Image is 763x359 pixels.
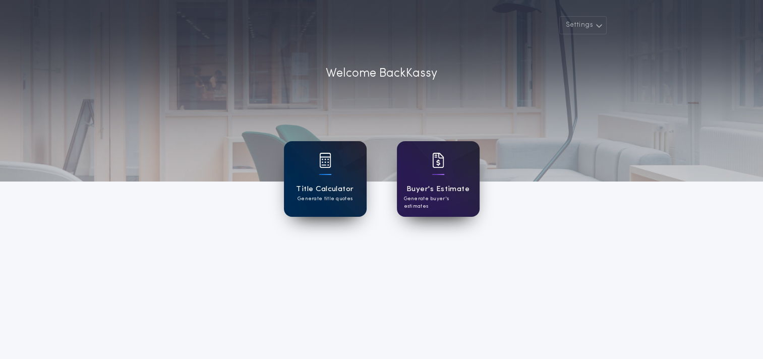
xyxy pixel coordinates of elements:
[296,184,354,195] h1: Title Calculator
[404,195,473,210] p: Generate buyer's estimates
[559,16,607,34] button: Settings
[406,184,469,195] h1: Buyer's Estimate
[432,153,444,168] img: card icon
[284,141,367,217] a: card iconTitle CalculatorGenerate title quotes
[319,153,331,168] img: card icon
[298,195,353,203] p: Generate title quotes
[326,65,437,83] p: Welcome Back Kassy
[397,141,480,217] a: card iconBuyer's EstimateGenerate buyer's estimates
